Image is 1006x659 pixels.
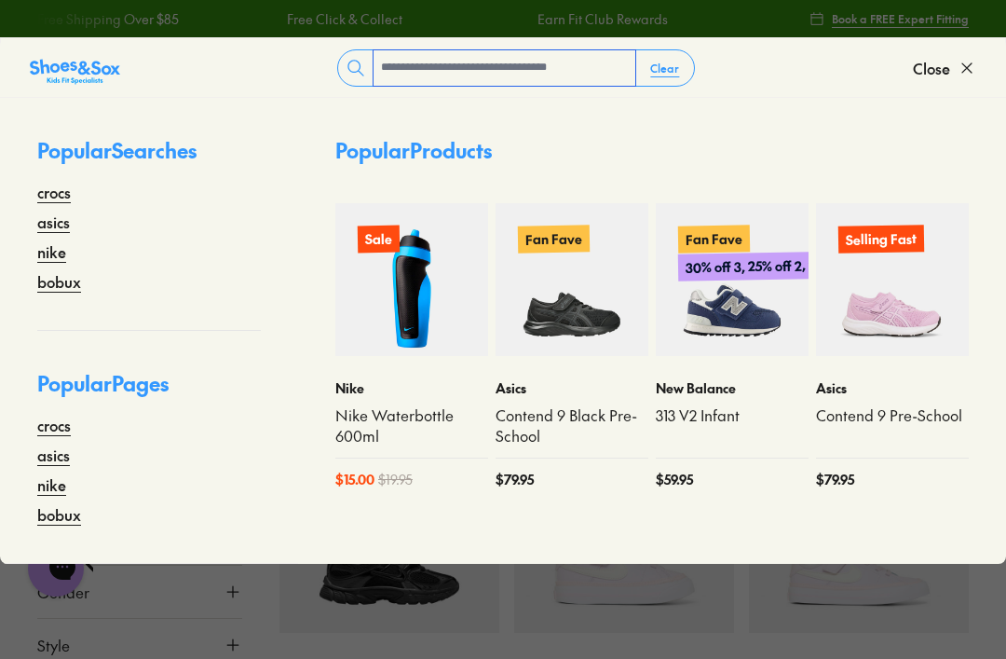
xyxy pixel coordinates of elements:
span: Style [37,634,70,656]
p: Fan Fave [518,225,590,253]
span: $ 59.95 [656,470,693,489]
button: Close [913,48,976,89]
a: crocs [37,414,71,436]
p: Popular Pages [37,368,261,414]
a: Contend 9 Pre-School [816,405,969,426]
a: bobux [37,270,81,293]
p: 30% off 3, 25% off 2, 20% off 1 [678,251,869,281]
a: asics [37,444,70,466]
a: asics [37,211,70,233]
span: $ 15.00 [335,470,374,489]
a: Fan Fave30% off 3, 25% off 2, 20% off 1 [656,203,809,356]
p: Nike [335,378,488,398]
a: Nike Waterbottle 600ml [335,405,488,446]
span: $ 79.95 [496,470,534,489]
p: Sale [358,226,400,254]
p: Selling Fast [838,225,924,254]
img: SNS_Logo_Responsive.svg [30,57,120,87]
p: Popular Searches [37,135,261,181]
a: Contend 9 Black Pre-School [496,405,648,446]
a: Selling Fast [816,203,969,356]
span: Close [913,57,950,79]
a: nike [37,474,66,496]
a: Free Click & Collect [286,9,401,29]
a: Book a FREE Expert Fitting [809,2,969,35]
button: Clear [635,51,694,85]
span: $ 19.95 [378,470,413,489]
a: nike [37,240,66,263]
a: crocs [37,181,71,203]
span: Book a FREE Expert Fitting [832,10,969,27]
a: 313 V2 Infant [656,405,809,426]
p: Popular Products [335,135,492,166]
a: Sale [335,203,488,356]
span: $ 79.95 [816,470,854,489]
a: Earn Fit Club Rewards [536,9,666,29]
iframe: Gorgias live chat messenger [19,534,93,603]
p: Asics [816,378,969,398]
p: Fan Fave [678,225,750,253]
a: Free Shipping Over $85 [36,9,178,29]
a: Shoes &amp; Sox [30,53,120,83]
p: New Balance [656,378,809,398]
a: bobux [37,503,81,526]
p: Asics [496,378,648,398]
a: Fan Fave [496,203,648,356]
button: Gender [37,566,242,618]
